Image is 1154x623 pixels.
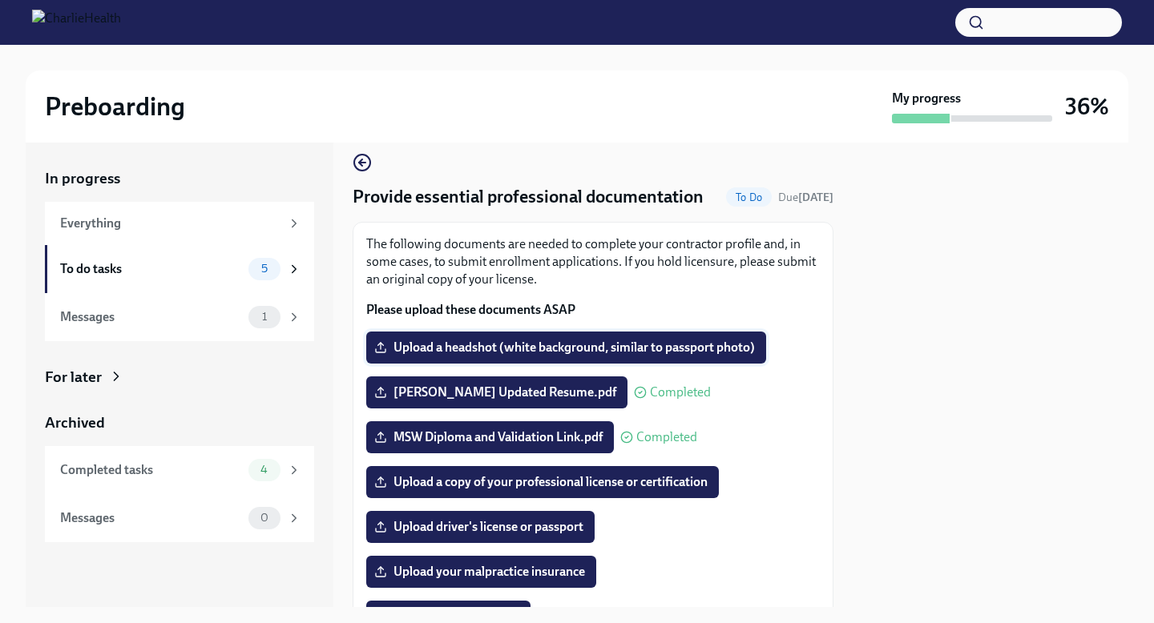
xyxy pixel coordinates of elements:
[45,367,102,388] div: For later
[377,429,603,445] span: MSW Diploma and Validation Link.pdf
[366,466,719,498] label: Upload a copy of your professional license or certification
[377,564,585,580] span: Upload your malpractice insurance
[366,556,596,588] label: Upload your malpractice insurance
[366,376,627,408] label: [PERSON_NAME] Updated Resume.pdf
[45,494,314,542] a: Messages0
[377,340,755,356] span: Upload a headshot (white background, similar to passport photo)
[60,308,242,326] div: Messages
[377,384,616,400] span: [PERSON_NAME] Updated Resume.pdf
[45,90,185,123] h2: Preboarding
[45,293,314,341] a: Messages1
[650,386,711,399] span: Completed
[377,474,708,490] span: Upload a copy of your professional license or certification
[636,431,697,444] span: Completed
[377,519,583,535] span: Upload driver's license or passport
[60,260,242,278] div: To do tasks
[798,191,833,204] strong: [DATE]
[353,185,704,209] h4: Provide essential professional documentation
[60,215,280,232] div: Everything
[60,509,242,527] div: Messages
[366,421,614,453] label: MSW Diploma and Validation Link.pdf
[366,332,766,364] label: Upload a headshot (white background, similar to passport photo)
[778,191,833,204] span: Due
[251,464,277,476] span: 4
[366,235,820,288] p: The following documents are needed to complete your contractor profile and, in some cases, to sub...
[45,446,314,494] a: Completed tasks4
[251,512,278,524] span: 0
[778,190,833,205] span: August 17th, 2025 10:00
[1065,92,1109,121] h3: 36%
[32,10,121,35] img: CharlieHealth
[252,263,277,275] span: 5
[45,245,314,293] a: To do tasks5
[60,461,242,479] div: Completed tasks
[366,302,575,317] strong: Please upload these documents ASAP
[45,202,314,245] a: Everything
[252,311,276,323] span: 1
[892,90,961,107] strong: My progress
[45,367,314,388] a: For later
[45,168,314,189] a: In progress
[45,412,314,433] a: Archived
[366,511,595,543] label: Upload driver's license or passport
[726,191,772,203] span: To Do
